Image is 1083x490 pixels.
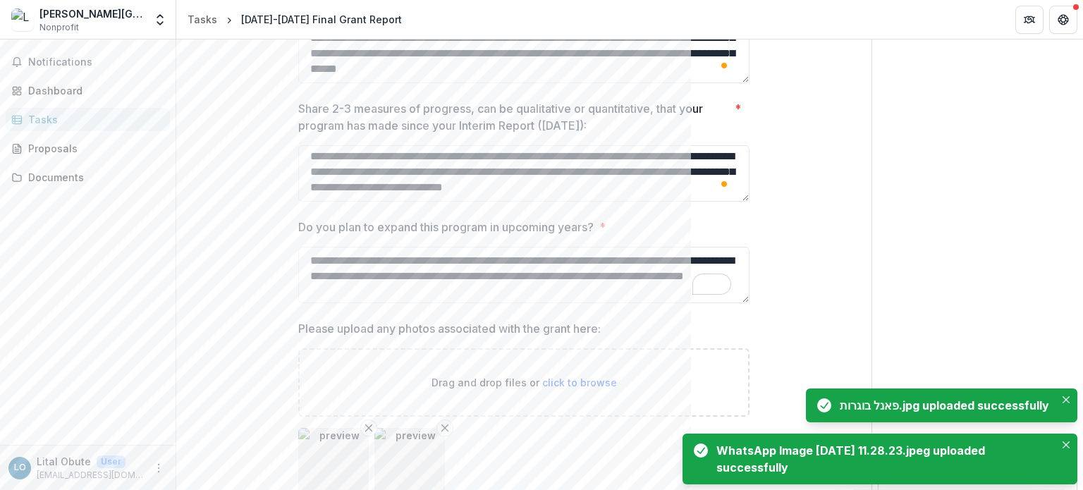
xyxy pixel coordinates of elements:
a: Dashboard [6,79,170,102]
div: Documents [28,170,159,185]
div: Proposals [28,141,159,156]
div: Tasks [188,12,217,27]
button: Get Help [1049,6,1077,34]
textarea: To enrich screen reader interactions, please activate Accessibility in Grammarly extension settings [298,145,749,202]
p: Drag and drop files or [432,375,617,390]
div: Dashboard [28,83,159,98]
p: Share 2-3 measures of progress, can be qualitative or quantitative, that your program has made si... [298,100,729,134]
div: פאנל בוגרות.jpg uploaded successfully [840,397,1049,414]
a: Tasks [182,9,223,30]
button: Notifications [6,51,170,73]
textarea: To enrich screen reader interactions, please activate Accessibility in Grammarly extension settings [298,27,749,83]
textarea: To enrich screen reader interactions, please activate Accessibility in Grammarly extension settings [298,247,749,303]
p: User [97,455,126,468]
button: Remove File [436,419,453,436]
button: Open entity switcher [150,6,170,34]
p: Do you plan to expand this program in upcoming years? [298,219,594,235]
span: Notifications [28,56,164,68]
div: Lital Obute [14,463,26,472]
div: Tasks [28,112,159,127]
p: Please upload any photos associated with the grant here: [298,320,601,337]
button: Close [1058,391,1075,408]
p: Lital Obute [37,454,91,469]
span: Nonprofit [39,21,79,34]
p: [EMAIL_ADDRESS][DOMAIN_NAME] [37,469,145,482]
a: Proposals [6,137,170,160]
div: [PERSON_NAME][GEOGRAPHIC_DATA] [39,6,145,21]
img: Leo Baeck Education Center [11,8,34,31]
a: Documents [6,166,170,189]
button: Partners [1015,6,1044,34]
div: WhatsApp Image [DATE] 11.28.23.jpeg uploaded successfully [716,442,1049,476]
button: Remove File [360,419,377,436]
button: Close [1058,436,1075,453]
span: click to browse [542,376,617,388]
div: Notifications-bottom-right [677,383,1083,490]
nav: breadcrumb [182,9,408,30]
button: More [150,460,167,477]
a: Tasks [6,108,170,131]
div: [DATE]-[DATE] Final Grant Report [241,12,402,27]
